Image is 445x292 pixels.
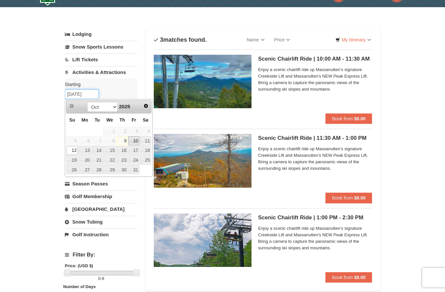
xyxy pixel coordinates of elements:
a: 12 [66,146,78,155]
span: 2025 [119,104,130,109]
a: 11 [140,136,151,145]
span: 1 [103,127,116,136]
span: 5 [66,136,78,145]
button: Book from $8.00 [325,193,372,203]
span: 2 [117,127,128,136]
span: Enjoy a scenic chairlift ride up Massanutten’s signature Creekside Lift and Massanutten's NEW Pea... [258,225,372,251]
a: Next [141,101,151,110]
h5: Scenic Chairlift Ride | 10:00 AM - 11:30 AM [258,56,372,62]
a: Lodging [65,28,137,40]
a: Golf Membership [65,190,137,202]
a: 10 [128,136,139,145]
a: Snow Tubing [65,216,137,228]
span: 3 [128,127,139,136]
strong: Price: (USD $) [65,263,93,268]
span: Enjoy a scenic chairlift ride up Massanutten’s signature Creekside Lift and Massanutten's NEW Pea... [258,146,372,172]
a: 23 [117,155,128,165]
a: Name [242,33,269,46]
img: 24896431-13-a88f1aaf.jpg [154,134,251,187]
span: Book from [332,116,353,121]
h5: Scenic Chairlift Ride | 11:30 AM - 1:00 PM [258,135,372,141]
strong: $8.00 [354,195,366,200]
a: 24 [128,155,139,165]
a: 25 [140,155,151,165]
span: Enjoy a scenic chairlift ride up Massanutten’s signature Creekside Lift and Massanutten's NEW Pea... [258,66,372,93]
a: 19 [66,155,78,165]
h4: matches found. [154,36,207,43]
span: 8 [103,136,116,145]
a: 31 [128,165,139,174]
a: My Itinerary [331,35,375,45]
span: Thursday [120,117,125,123]
span: Tuesday [94,117,100,123]
span: Friday [132,117,136,123]
a: 30 [117,165,128,174]
a: 22 [103,155,116,165]
a: Activities & Attractions [65,66,137,78]
strong: $8.00 [354,116,366,121]
a: 21 [92,155,103,165]
a: Golf Instruction [65,228,137,241]
span: Wednesday [106,117,113,123]
a: 27 [79,165,91,174]
span: 6 [79,136,91,145]
a: 28 [92,165,103,174]
img: 24896431-1-a2e2611b.jpg [154,55,251,108]
a: Lift Tickets [65,53,137,66]
a: 29 [103,165,116,174]
span: 4 [140,127,151,136]
a: 9 [117,136,128,145]
h4: Filter By: [65,252,137,258]
span: Book from [332,195,353,200]
a: 26 [66,165,78,174]
span: 7 [92,136,103,145]
label: Starting [65,81,133,88]
h5: Scenic Chairlift Ride | 1:00 PM - 2:30 PM [258,214,372,221]
a: Season Passes [65,178,137,190]
span: Saturday [143,117,148,123]
span: Next [143,103,149,109]
span: 8 [102,276,104,281]
a: 20 [79,155,91,165]
span: Prev [69,103,74,109]
a: Price [269,33,295,46]
span: 3 [160,36,163,43]
a: 13 [79,146,91,155]
span: Sunday [69,117,75,123]
a: 16 [117,146,128,155]
a: 14 [92,146,103,155]
a: 18 [140,146,151,155]
span: Monday [81,117,88,123]
span: Book from [332,275,353,280]
button: Book from $8.00 [325,113,372,124]
a: Prev [67,101,76,110]
a: 17 [128,146,139,155]
span: 0 [98,276,100,281]
a: Snow Sports Lessons [65,41,137,53]
a: [GEOGRAPHIC_DATA] [65,203,137,215]
strong: $8.00 [354,275,366,280]
button: Book from $8.00 [325,272,372,283]
strong: Number of Days [63,284,96,289]
img: 24896431-9-664d1467.jpg [154,213,251,267]
a: 15 [103,146,116,155]
label: - [65,275,137,282]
